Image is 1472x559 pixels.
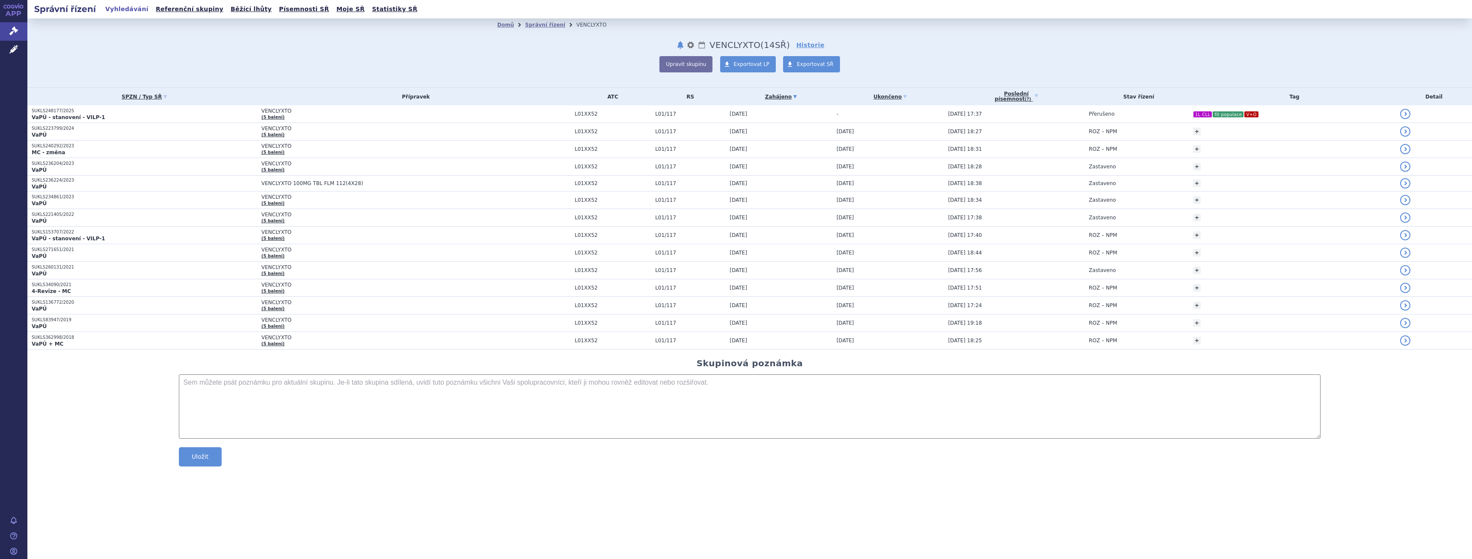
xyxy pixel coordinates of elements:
span: [DATE] [730,146,747,152]
th: Přípravek [257,88,570,105]
strong: VaPÚ [32,323,47,329]
a: detail [1400,178,1410,188]
li: VENCLYXTO [576,18,617,31]
span: [DATE] 17:40 [948,232,982,238]
a: Referenční skupiny [153,3,226,15]
strong: VaPÚ [32,200,47,206]
p: SUKLS221405/2022 [32,212,257,218]
a: + [1193,128,1201,135]
a: (5 balení) [261,236,285,241]
span: L01/117 [655,320,725,326]
span: L01/117 [655,232,725,238]
strong: VaPÚ - stanovení - VILP-1 [32,236,105,242]
span: [DATE] [730,129,747,135]
span: ROZ – NPM [1089,285,1117,291]
button: notifikace [676,40,685,50]
a: Lhůty [697,40,706,50]
a: (5 balení) [261,201,285,206]
a: (5 balení) [261,289,285,293]
strong: VaPÚ [32,132,47,138]
h2: Správní řízení [27,3,103,15]
span: ( SŘ) [760,40,790,50]
span: L01XX52 [575,302,651,308]
span: [DATE] [730,180,747,186]
span: VENCLYXTO [261,317,475,323]
span: [DATE] 18:44 [948,250,982,256]
span: [DATE] [837,267,854,273]
a: (5 balení) [261,167,285,172]
span: ROZ – NPM [1089,320,1117,326]
span: L01XX52 [575,111,651,117]
span: [DATE] 19:18 [948,320,982,326]
span: VENCLYXTO [261,194,475,200]
a: (5 balení) [261,271,285,276]
span: ROZ – NPM [1089,250,1117,256]
a: + [1193,337,1201,344]
span: VENCLYXTO 100MG TBL FLM 112(4X28) [261,180,475,186]
span: [DATE] 18:25 [948,338,982,344]
a: (5 balení) [261,324,285,329]
span: [DATE] [730,302,747,308]
span: VENCLYXTO [261,108,475,114]
span: L01/117 [655,180,725,186]
span: [DATE] 17:38 [948,215,982,221]
strong: VaPÚ [32,167,47,173]
a: Exportovat LP [720,56,776,72]
a: Poslednípísemnost(?) [948,88,1085,105]
span: ROZ – NPM [1089,232,1117,238]
span: Zastaveno [1089,180,1116,186]
th: ATC [570,88,651,105]
span: L01/117 [655,111,725,117]
span: VENCLYXTO [261,229,475,235]
span: [DATE] [837,302,854,308]
span: L01XX52 [575,215,651,221]
span: [DATE] [837,232,854,238]
strong: MC - změna [32,149,65,155]
a: + [1193,196,1201,204]
span: [DATE] [837,164,854,170]
p: SUKLS248177/2025 [32,108,257,114]
span: [DATE] [730,285,747,291]
a: + [1193,163,1201,170]
th: RS [651,88,725,105]
span: [DATE] [730,267,747,273]
span: [DATE] 18:34 [948,197,982,203]
a: + [1193,302,1201,309]
a: Exportovat SŘ [783,56,840,72]
span: L01/117 [655,267,725,273]
span: L01XX52 [575,197,651,203]
span: [DATE] [837,146,854,152]
p: SUKLS260131/2021 [32,264,257,270]
span: [DATE] [837,320,854,326]
span: VENCLYXTO [261,282,475,288]
span: L01/117 [655,215,725,221]
span: [DATE] [730,250,747,256]
span: - [837,111,838,117]
a: Moje SŘ [334,3,367,15]
span: [DATE] [730,320,747,326]
span: VENCLYXTO [261,161,475,167]
a: detail [1400,109,1410,119]
p: SUKLS271651/2021 [32,247,257,253]
a: detail [1400,248,1410,258]
span: L01XX52 [575,164,651,170]
a: + [1193,179,1201,187]
a: + [1193,214,1201,221]
span: VENCLYXTO [261,299,475,305]
span: [DATE] [837,197,854,203]
span: [DATE] [730,232,747,238]
span: [DATE] [837,285,854,291]
a: Správní řízení [525,22,565,28]
span: L01XX52 [575,285,651,291]
span: [DATE] [730,338,747,344]
h2: Skupinová poznámka [697,358,803,368]
span: VENCLYXTO [261,212,475,218]
strong: VaPÚ + MC [32,341,63,347]
a: detail [1400,126,1410,137]
strong: VaPÚ [32,271,47,277]
span: L01XX52 [575,267,651,273]
span: [DATE] 17:24 [948,302,982,308]
strong: VaPÚ [32,306,47,312]
span: L01XX52 [575,180,651,186]
span: [DATE] 17:51 [948,285,982,291]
